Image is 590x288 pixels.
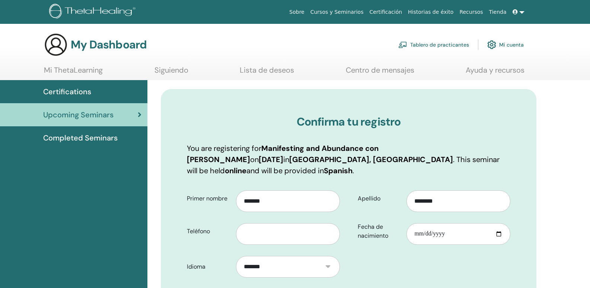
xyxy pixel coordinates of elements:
[352,220,407,243] label: Fecha de nacimiento
[44,33,68,57] img: generic-user-icon.jpg
[352,192,407,206] label: Apellido
[154,66,188,80] a: Siguiendo
[456,5,486,19] a: Recursos
[405,5,456,19] a: Historias de éxito
[43,86,91,97] span: Certifications
[324,166,353,175] b: Spanish
[71,38,147,51] h3: My Dashboard
[398,41,407,48] img: chalkboard-teacher.svg
[187,143,379,164] b: Manifesting and Abundance con [PERSON_NAME]
[240,66,294,80] a: Lista de deseos
[181,224,236,238] label: Teléfono
[43,109,114,120] span: Upcoming Seminars
[366,5,405,19] a: Certificación
[307,5,367,19] a: Cursos y Seminarios
[466,66,524,80] a: Ayuda y recursos
[49,4,138,20] img: logo.png
[44,66,103,80] a: Mi ThetaLearning
[487,37,524,53] a: Mi cuenta
[225,166,246,175] b: online
[43,132,118,143] span: Completed Seminars
[181,260,236,274] label: Idioma
[187,115,510,129] h3: Confirma tu registro
[487,38,496,51] img: cog.svg
[181,192,236,206] label: Primer nombre
[346,66,414,80] a: Centro de mensajes
[187,143,510,176] p: You are registering for on in . This seminar will be held and will be provided in .
[286,5,307,19] a: Sobre
[289,155,453,164] b: [GEOGRAPHIC_DATA], [GEOGRAPHIC_DATA]
[398,37,469,53] a: Tablero de practicantes
[259,155,283,164] b: [DATE]
[486,5,510,19] a: Tienda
